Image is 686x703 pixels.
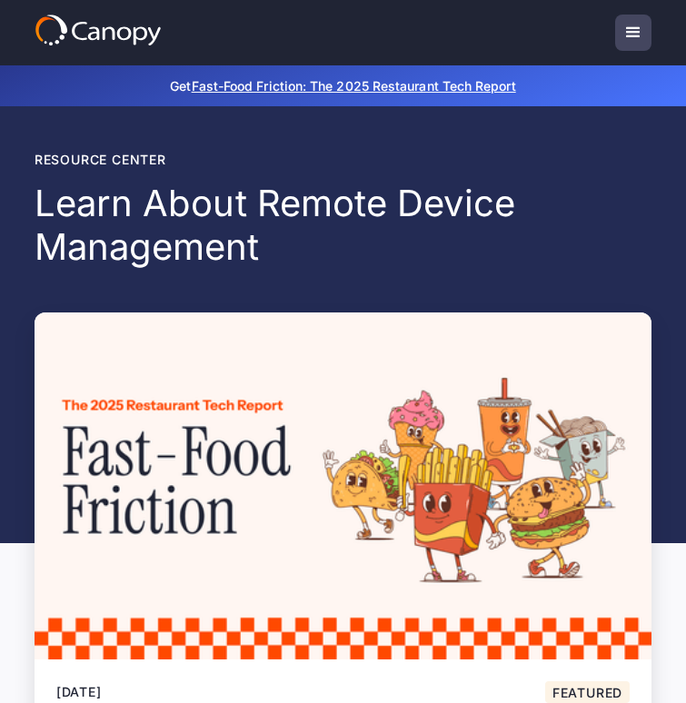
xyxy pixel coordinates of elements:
[56,682,102,701] div: [DATE]
[35,182,652,269] h1: Learn About Remote Device Management
[35,150,652,169] div: Resource center
[192,78,516,94] a: Fast-Food Friction: The 2025 Restaurant Tech Report
[615,15,651,51] div: menu
[35,76,652,95] p: Get
[552,687,622,699] div: Featured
